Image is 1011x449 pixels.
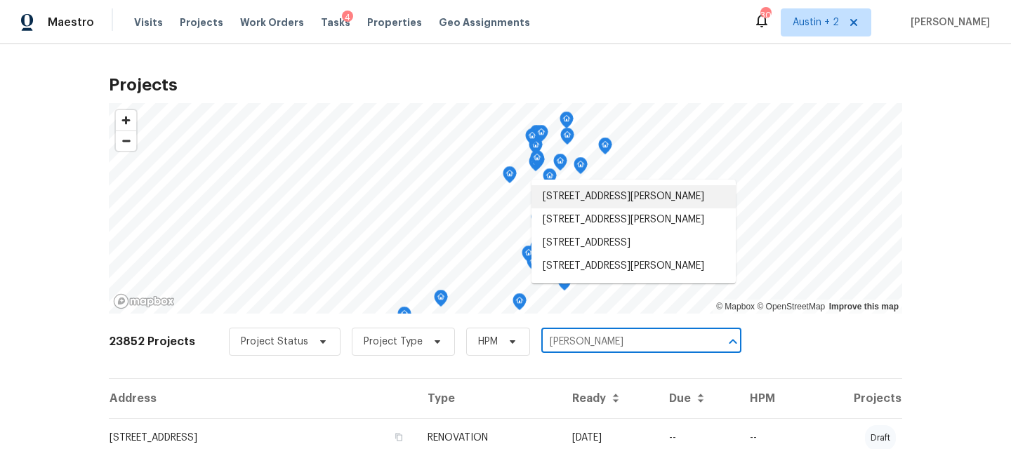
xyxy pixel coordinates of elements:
span: Project Type [364,335,423,349]
div: Map marker [553,154,567,175]
a: OpenStreetMap [757,302,825,311]
button: Copy Address [392,431,405,443]
th: Type [416,379,561,418]
div: Map marker [529,154,543,176]
span: Properties [367,15,422,29]
span: [PERSON_NAME] [905,15,990,29]
a: Mapbox [716,302,755,311]
div: Map marker [530,239,544,261]
button: Zoom in [116,110,136,130]
span: HPM [478,335,498,349]
span: Geo Assignments [439,15,530,29]
h2: Projects [109,78,902,92]
div: Map marker [522,246,536,267]
li: [STREET_ADDRESS] [531,232,736,255]
button: Close [723,332,743,351]
div: Map marker [397,307,411,328]
span: Projects [180,15,223,29]
div: 4 [342,11,353,25]
div: Map marker [530,150,544,172]
div: Map marker [543,168,557,190]
div: Map marker [534,125,548,147]
span: Work Orders [240,15,304,29]
th: HPM [739,379,803,418]
div: 30 [760,8,770,22]
div: Map marker [503,166,517,188]
div: Map marker [560,128,574,149]
div: Map marker [560,112,574,133]
div: Map marker [529,125,543,147]
th: Ready [561,379,658,418]
div: Map marker [513,293,527,315]
th: Projects [803,379,902,418]
input: Search projects [541,331,702,353]
h2: 23852 Projects [109,335,195,349]
div: Map marker [527,254,541,276]
div: Map marker [531,210,545,232]
button: Zoom out [116,130,136,151]
span: Project Status [241,335,308,349]
a: Mapbox homepage [113,293,175,309]
li: [STREET_ADDRESS][PERSON_NAME] [531,185,736,208]
div: Map marker [434,290,448,311]
li: [STREET_ADDRESS][PERSON_NAME] [531,208,736,232]
canvas: Map [109,103,902,314]
span: Tasks [321,18,350,27]
a: Improve this map [829,302,899,311]
div: Map marker [598,138,612,159]
th: Due [658,379,739,418]
th: Address [109,379,416,418]
li: [STREET_ADDRESS][PERSON_NAME] [531,255,736,278]
span: Maestro [48,15,94,29]
div: Map marker [574,157,588,179]
span: Austin + 2 [793,15,839,29]
span: Visits [134,15,163,29]
div: Map marker [525,128,539,150]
